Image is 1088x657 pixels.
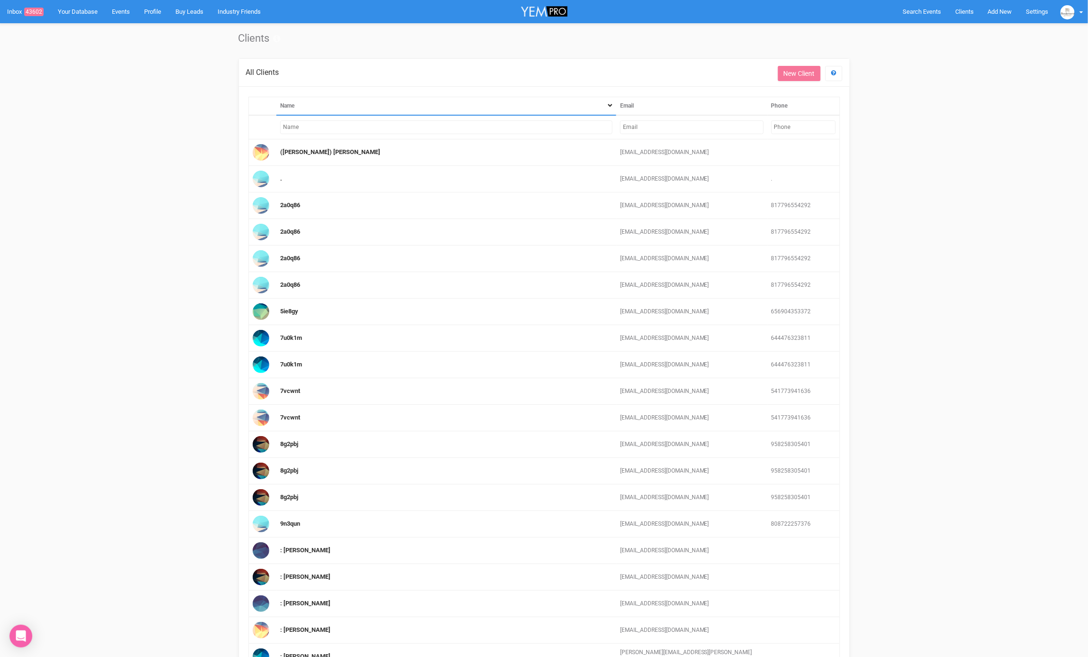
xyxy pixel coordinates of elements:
img: Profile Image [253,224,269,240]
input: Filter by Name [280,120,612,134]
img: BGLogo.jpg [1061,5,1075,19]
img: Profile Image [253,622,269,639]
td: 808722257376 [768,511,840,538]
td: [EMAIL_ADDRESS][DOMAIN_NAME] [616,564,768,591]
img: Profile Image [253,410,269,426]
td: 817796554292 [768,219,840,246]
img: Profile Image [253,144,269,161]
td: [EMAIL_ADDRESS][DOMAIN_NAME] [616,458,768,484]
td: . [768,166,840,192]
td: 817796554292 [768,246,840,272]
img: Profile Image [253,489,269,506]
td: [EMAIL_ADDRESS][DOMAIN_NAME] [616,352,768,378]
a: : [PERSON_NAME] [280,626,330,633]
h1: Clients [238,33,850,44]
div: Open Intercom Messenger [9,625,32,648]
a: . [280,175,282,182]
th: Name: activate to sort column descending [276,97,616,115]
span: Search Events [903,8,941,15]
td: [EMAIL_ADDRESS][DOMAIN_NAME] [616,378,768,405]
td: [EMAIL_ADDRESS][DOMAIN_NAME] [616,219,768,246]
img: Profile Image [253,171,269,187]
td: [EMAIL_ADDRESS][DOMAIN_NAME] [616,166,768,192]
th: Phone: activate to sort column ascending [768,97,840,115]
td: [EMAIL_ADDRESS][DOMAIN_NAME] [616,246,768,272]
td: [EMAIL_ADDRESS][DOMAIN_NAME] [616,431,768,458]
a: 2a0q86 [280,255,300,262]
a: New Client [778,66,821,81]
td: [EMAIL_ADDRESS][DOMAIN_NAME] [616,511,768,538]
td: 656904353372 [768,299,840,325]
a: 2a0q86 [280,228,300,235]
td: [EMAIL_ADDRESS][DOMAIN_NAME] [616,591,768,617]
td: 958258305401 [768,431,840,458]
img: Profile Image [253,330,269,347]
td: 541773941636 [768,378,840,405]
td: [EMAIL_ADDRESS][DOMAIN_NAME] [616,484,768,511]
td: 817796554292 [768,192,840,219]
a: 7u0k1m [280,334,302,341]
span: 43602 [24,8,44,16]
img: Profile Image [253,595,269,612]
img: Profile Image [253,197,269,214]
img: Profile Image [253,383,269,400]
td: 958258305401 [768,458,840,484]
a: : [PERSON_NAME] [280,547,330,554]
span: All Clients [246,68,279,77]
span: Add New [988,8,1012,15]
a: 7vcwnt [280,414,300,421]
a: 2a0q86 [280,201,300,209]
img: Profile Image [253,542,269,559]
td: [EMAIL_ADDRESS][DOMAIN_NAME] [616,325,768,352]
input: Filter by Phone [771,120,836,134]
a: 8g2pbj [280,493,298,501]
a: 7vcwnt [280,387,300,394]
td: 644476323811 [768,352,840,378]
a: ([PERSON_NAME]) [PERSON_NAME] [280,148,380,155]
img: Profile Image [253,516,269,532]
td: [EMAIL_ADDRESS][DOMAIN_NAME] [616,617,768,644]
img: Profile Image [253,303,269,320]
img: Profile Image [253,356,269,373]
img: Profile Image [253,250,269,267]
a: 9n3qun [280,520,300,527]
span: Clients [955,8,974,15]
td: [EMAIL_ADDRESS][DOMAIN_NAME] [616,538,768,564]
td: [EMAIL_ADDRESS][DOMAIN_NAME] [616,405,768,431]
img: Profile Image [253,277,269,293]
td: [EMAIL_ADDRESS][DOMAIN_NAME] [616,192,768,219]
img: Profile Image [253,436,269,453]
img: Profile Image [253,569,269,585]
a: 8g2pbj [280,467,298,474]
td: [EMAIL_ADDRESS][DOMAIN_NAME] [616,272,768,299]
td: 958258305401 [768,484,840,511]
a: 2a0q86 [280,281,300,288]
td: 817796554292 [768,272,840,299]
img: Profile Image [253,463,269,479]
a: 5ie8gy [280,308,298,315]
a: : [PERSON_NAME] [280,573,330,580]
td: 644476323811 [768,325,840,352]
a: : [PERSON_NAME] [280,600,330,607]
a: 7u0k1m [280,361,302,368]
td: [EMAIL_ADDRESS][DOMAIN_NAME] [616,139,768,166]
td: [EMAIL_ADDRESS][DOMAIN_NAME] [616,299,768,325]
input: Filter by Email [620,120,764,134]
td: 541773941636 [768,405,840,431]
a: 8g2pbj [280,440,298,447]
th: Email: activate to sort column ascending [616,97,768,115]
